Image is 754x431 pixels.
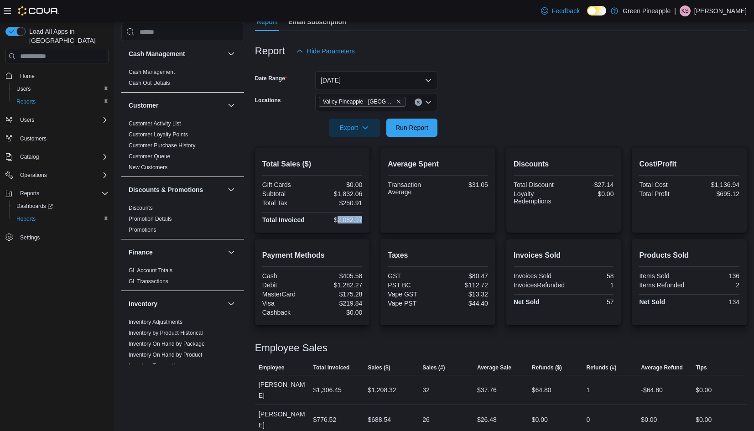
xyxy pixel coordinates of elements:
[415,99,422,106] button: Clear input
[477,364,511,371] span: Average Sale
[129,227,156,233] a: Promotions
[314,291,363,298] div: $175.28
[16,203,53,210] span: Dashboards
[514,190,562,205] div: Loyalty Redemptions
[129,340,205,348] span: Inventory On Hand by Package
[129,185,203,194] h3: Discounts & Promotions
[440,281,488,289] div: $112.72
[639,190,687,197] div: Total Profit
[388,181,436,196] div: Transaction Average
[129,318,182,326] span: Inventory Adjustments
[587,364,617,371] span: Refunds (#)
[262,199,311,207] div: Total Tax
[226,247,237,258] button: Finance
[639,272,687,280] div: Items Sold
[255,46,285,57] h3: Report
[20,153,39,161] span: Catalog
[691,181,739,188] div: $1,136.94
[255,97,281,104] label: Locations
[16,85,31,93] span: Users
[292,42,359,60] button: Hide Parameters
[129,120,181,127] a: Customer Activity List
[129,142,196,149] a: Customer Purchase History
[18,6,59,16] img: Cova
[288,13,346,31] span: Email Subscription
[129,248,224,257] button: Finance
[16,215,36,223] span: Reports
[639,181,687,188] div: Total Cost
[16,133,50,144] a: Customers
[9,95,112,108] button: Reports
[13,213,39,224] a: Reports
[129,341,205,347] a: Inventory On Hand by Package
[129,226,156,234] span: Promotions
[20,171,47,179] span: Operations
[262,190,311,197] div: Subtotal
[641,414,657,425] div: $0.00
[313,414,337,425] div: $776.52
[587,384,590,395] div: 1
[262,291,311,298] div: MasterCard
[694,5,747,16] p: [PERSON_NAME]
[129,80,170,86] a: Cash Out Details
[314,281,363,289] div: $1,282.27
[329,119,380,137] button: Export
[641,384,662,395] div: -$64.80
[386,119,437,137] button: Run Report
[262,272,311,280] div: Cash
[314,300,363,307] div: $219.84
[121,67,244,92] div: Cash Management
[681,5,689,16] span: KS
[129,299,157,308] h3: Inventory
[2,114,112,126] button: Users
[257,13,277,31] span: Report
[314,199,363,207] div: $250.91
[314,309,363,316] div: $0.00
[16,71,38,82] a: Home
[13,83,34,94] a: Users
[20,135,47,142] span: Customers
[514,272,562,280] div: Invoices Sold
[129,299,224,308] button: Inventory
[20,234,40,241] span: Settings
[674,5,676,16] p: |
[696,384,712,395] div: $0.00
[16,151,42,162] button: Catalog
[323,97,394,106] span: Valley Pineapple - [GEOGRAPHIC_DATA]
[129,68,175,76] span: Cash Management
[26,27,109,45] span: Load All Apps in [GEOGRAPHIC_DATA]
[16,188,43,199] button: Reports
[9,213,112,225] button: Reports
[129,362,184,369] span: Inventory Transactions
[532,414,548,425] div: $0.00
[129,101,224,110] button: Customer
[129,204,153,212] span: Discounts
[129,319,182,325] a: Inventory Adjustments
[13,201,57,212] a: Dashboards
[255,375,310,405] div: [PERSON_NAME]
[313,384,342,395] div: $1,306.45
[5,65,109,268] nav: Complex example
[129,153,170,160] span: Customer Queue
[514,250,614,261] h2: Invoices Sold
[13,201,109,212] span: Dashboards
[691,281,739,289] div: 2
[587,6,606,16] input: Dark Mode
[262,300,311,307] div: Visa
[226,100,237,111] button: Customer
[334,119,374,137] span: Export
[532,384,551,395] div: $64.80
[422,364,445,371] span: Sales (#)
[129,69,175,75] a: Cash Management
[2,151,112,163] button: Catalog
[262,309,311,316] div: Cashback
[9,200,112,213] a: Dashboards
[13,83,109,94] span: Users
[422,384,430,395] div: 32
[639,159,739,170] h2: Cost/Profit
[532,364,562,371] span: Refunds ($)
[129,329,203,337] span: Inventory by Product Historical
[129,164,167,171] span: New Customers
[514,159,614,170] h2: Discounts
